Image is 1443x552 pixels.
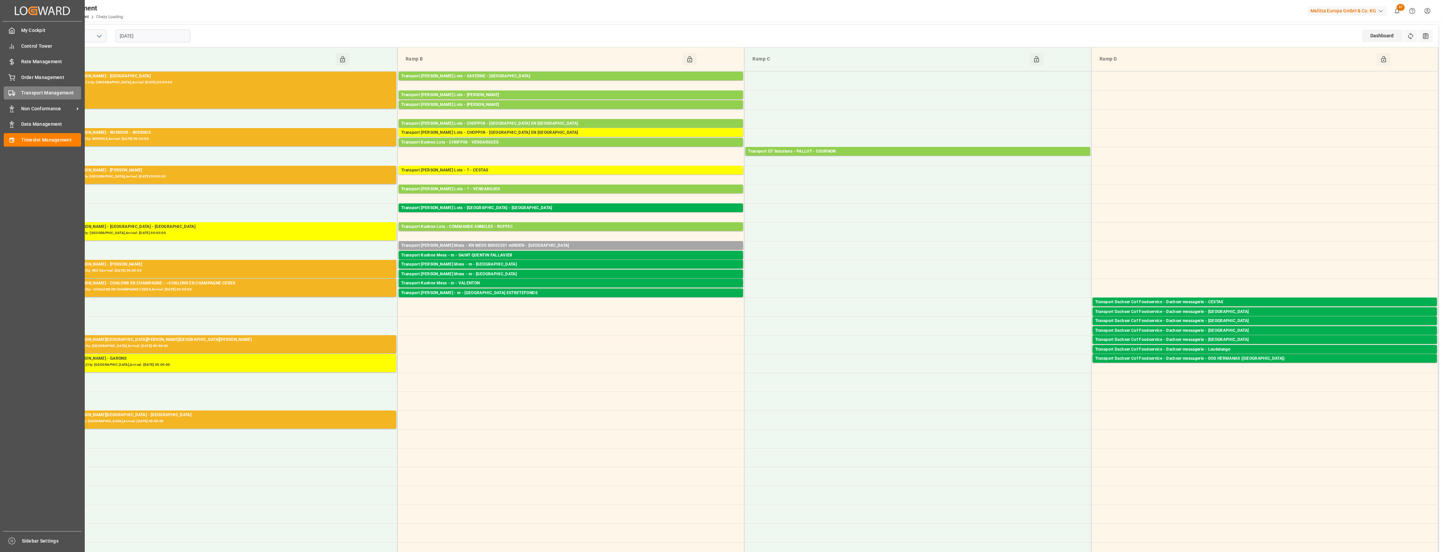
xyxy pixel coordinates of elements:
[403,53,683,66] div: Ramp B
[401,136,740,142] div: Pallets: ,TU: 101,City: [GEOGRAPHIC_DATA],Arrival: [DATE] 00:00:00
[21,74,81,81] span: Order Management
[1095,362,1434,368] div: Pallets: ,TU: 114,City: [GEOGRAPHIC_DATA] ([GEOGRAPHIC_DATA]),Arrival: [DATE] 00:00:00
[1095,327,1434,334] div: Transport Dachser Cof Foodservice - Dachser messagerie - [GEOGRAPHIC_DATA]
[401,80,740,85] div: Pallets: 2,TU: ,City: SARREBOURG,Arrival: [DATE] 00:00:00
[401,271,740,278] div: Transport [PERSON_NAME] Mess - m - [GEOGRAPHIC_DATA]
[401,193,740,198] div: Pallets: 17,TU: 544,City: [GEOGRAPHIC_DATA],Arrival: [DATE] 00:00:00
[1095,309,1434,315] div: Transport Dachser Cof Foodservice - Dachser messagerie - [GEOGRAPHIC_DATA]
[401,242,740,249] div: Transport [PERSON_NAME] Mess - KN MESS 80002301 mINDEN - [GEOGRAPHIC_DATA]
[116,30,190,42] input: DD-MM-YYYY
[401,297,740,302] div: Pallets: 1,TU: 64,City: [GEOGRAPHIC_DATA] ESTRETEFONDS,Arrival: [DATE] 00:00:00
[54,343,394,349] div: Pallets: 4,TU: 239,City: [GEOGRAPHIC_DATA],Arrival: [DATE] 00:00:00
[4,86,81,100] a: Transport Management
[54,129,394,136] div: Transport [PERSON_NAME] - WISSOUS - WISSOUS
[21,89,81,96] span: Transport Management
[54,167,394,174] div: Transport [PERSON_NAME] - [PERSON_NAME]
[401,129,740,136] div: Transport [PERSON_NAME] Lots - CHOPPIN - [GEOGRAPHIC_DATA] EN [GEOGRAPHIC_DATA]
[401,98,740,104] div: Pallets: 24,TU: 1192,City: CARQUEFOU,Arrival: [DATE] 00:00:00
[54,224,394,230] div: Transport [PERSON_NAME] - [GEOGRAPHIC_DATA] - [GEOGRAPHIC_DATA]
[401,73,740,80] div: Transport [PERSON_NAME] Lots - SAVERNE - [GEOGRAPHIC_DATA]
[401,278,740,283] div: Pallets: ,TU: 17,City: [GEOGRAPHIC_DATA],Arrival: [DATE] 00:00:00
[401,268,740,274] div: Pallets: 1,TU: 13,City: [GEOGRAPHIC_DATA],Arrival: [DATE] 00:00:00
[401,224,740,230] div: Transport Kuehne Lots - COMMANDE ANNULEE - RUFFEC
[1095,337,1434,343] div: Transport Dachser Cof Foodservice - Dachser messagerie - [GEOGRAPHIC_DATA]
[401,102,740,108] div: Transport [PERSON_NAME] Lots - [PERSON_NAME]
[4,39,81,52] a: Control Tower
[1362,30,1403,42] div: Dashboard
[1095,324,1434,330] div: Pallets: 1,TU: ,City: [GEOGRAPHIC_DATA],Arrival: [DATE] 00:00:00
[1095,353,1434,359] div: Pallets: 1,TU: 191,City: [GEOGRAPHIC_DATA],Arrival: [DATE] 00:00:00
[401,249,740,255] div: Pallets: 1,TU: ,City: [GEOGRAPHIC_DATA],Arrival: [DATE] 00:00:00
[1095,306,1434,311] div: Pallets: 3,TU: ,City: CESTAS,Arrival: [DATE] 00:00:00
[401,120,740,127] div: Transport [PERSON_NAME] Lots - CHOPPIN - [GEOGRAPHIC_DATA] EN [GEOGRAPHIC_DATA]
[750,53,1030,66] div: Ramp C
[4,133,81,146] a: Timeslot Management
[54,362,394,368] div: Pallets: 12,TU: 670,City: [GEOGRAPHIC_DATA],Arrival: [DATE] 00:00:00
[1390,3,1405,18] button: show 37 new notifications
[401,167,740,174] div: Transport [PERSON_NAME] Lots - ? - CESTAS
[1405,3,1420,18] button: Help Center
[54,412,394,419] div: Transport [PERSON_NAME][GEOGRAPHIC_DATA] - [GEOGRAPHIC_DATA]
[54,80,394,85] div: Pallets: 16,TU: 1547,City: [GEOGRAPHIC_DATA],Arrival: [DATE] 00:00:00
[54,419,394,424] div: Pallets: ,TU: 19,City: [GEOGRAPHIC_DATA],Arrival: [DATE] 00:00:00
[1308,4,1390,17] button: Melitta Europa GmbH & Co. KG
[1097,53,1377,66] div: Ramp D
[1095,346,1434,353] div: Transport Dachser Cof Foodservice - Dachser messagerie - Leudelange
[401,139,740,146] div: Transport Kuehne Lots - CHOPPIN - VENDARGUES
[401,290,740,297] div: Transport [PERSON_NAME] - m - [GEOGRAPHIC_DATA] ESTRETEFONDS
[1095,318,1434,324] div: Transport Dachser Cof Foodservice - Dachser messagerie - [GEOGRAPHIC_DATA]
[401,174,740,180] div: Pallets: 3,TU: 206,City: [GEOGRAPHIC_DATA],Arrival: [DATE] 00:00:00
[54,136,394,142] div: Pallets: 2,TU: 128,City: WISSOUS,Arrival: [DATE] 00:00:00
[401,280,740,287] div: Transport Kuehne Mess - m - VALENTON
[21,121,81,128] span: Data Management
[1095,315,1434,321] div: Pallets: ,TU: 10,City: [GEOGRAPHIC_DATA],Arrival: [DATE] 00:00:00
[401,259,740,265] div: Pallets: 1,TU: 16,City: [GEOGRAPHIC_DATA][PERSON_NAME],Arrival: [DATE] 00:00:00
[1095,334,1434,340] div: Pallets: 1,TU: 8,City: [GEOGRAPHIC_DATA],Arrival: [DATE] 00:00:00
[1308,6,1387,16] div: Melitta Europa GmbH & Co. KG
[401,186,740,193] div: Transport [PERSON_NAME] Lots - ? - VENDARGUES
[401,205,740,211] div: Transport [PERSON_NAME] Lots - [GEOGRAPHIC_DATA] - [GEOGRAPHIC_DATA]
[401,211,740,217] div: Pallets: ,TU: 157,City: [GEOGRAPHIC_DATA],Arrival: [DATE] 00:00:00
[21,27,81,34] span: My Cockpit
[21,58,81,65] span: Rate Management
[748,148,1087,155] div: Transport GT Solutions - PALLUT - COURNON
[54,268,394,274] div: Pallets: 1,TU: 192,City: RECY,Arrival: [DATE] 00:00:00
[401,127,740,133] div: Pallets: 10,TU: 98,City: [GEOGRAPHIC_DATA],Arrival: [DATE] 00:00:00
[401,146,740,152] div: Pallets: 11,TU: 476,City: [GEOGRAPHIC_DATA],Arrival: [DATE] 00:00:00
[54,355,394,362] div: Transport [PERSON_NAME] - GARONS
[21,43,81,50] span: Control Tower
[1095,299,1434,306] div: Transport Dachser Cof Foodservice - Dachser messagerie - CESTAS
[22,538,82,545] span: Sidebar Settings
[21,105,74,112] span: Non Conformance
[748,155,1087,161] div: Pallets: ,TU: 514,City: [GEOGRAPHIC_DATA],Arrival: [DATE] 00:00:00
[401,108,740,114] div: Pallets: ,TU: 296,City: CARQUEFOU,Arrival: [DATE] 00:00:00
[4,55,81,68] a: Rate Management
[401,252,740,259] div: Transport Kuehne Mess - m - SAINT QUENTIN FALLAVIER
[21,136,81,144] span: Timeslot Management
[54,261,394,268] div: Transport [PERSON_NAME] - [PERSON_NAME]
[54,287,394,292] div: Pallets: 1,TU: 666,City: ~CHALONS EN CHAMPAGNE CEDEX,Arrival: [DATE] 00:00:00
[1095,355,1434,362] div: Transport Dachser Cof Foodservice - Dachser messagerie - DOS HERMANAS ([GEOGRAPHIC_DATA])
[401,230,740,236] div: Pallets: 3,TU: 593,City: RUFFEC,Arrival: [DATE] 00:00:00
[401,92,740,98] div: Transport [PERSON_NAME] Lots - [PERSON_NAME]
[54,280,394,287] div: Transport [PERSON_NAME] - CHALONS EN CHAMPAGNE - ~CHALONS EN CHAMPAGNE CEDEX
[401,261,740,268] div: Transport [PERSON_NAME] Mess - m - [GEOGRAPHIC_DATA]
[54,337,394,343] div: Transport [PERSON_NAME][GEOGRAPHIC_DATA][PERSON_NAME][GEOGRAPHIC_DATA][PERSON_NAME]
[94,31,104,41] button: open menu
[4,118,81,131] a: Data Management
[1095,343,1434,349] div: Pallets: ,TU: 65,City: [GEOGRAPHIC_DATA],Arrival: [DATE] 00:00:00
[4,24,81,37] a: My Cockpit
[1397,4,1405,11] span: 37
[54,230,394,236] div: Pallets: ,TU: 534,City: [GEOGRAPHIC_DATA],Arrival: [DATE] 00:00:00
[401,287,740,292] div: Pallets: 1,TU: 14,City: [GEOGRAPHIC_DATA],Arrival: [DATE] 00:00:00
[4,71,81,84] a: Order Management
[54,174,394,180] div: Pallets: ,TU: 130,City: [GEOGRAPHIC_DATA],Arrival: [DATE] 00:00:00
[56,53,336,66] div: Ramp A
[54,73,394,80] div: Transport [PERSON_NAME] - [GEOGRAPHIC_DATA]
